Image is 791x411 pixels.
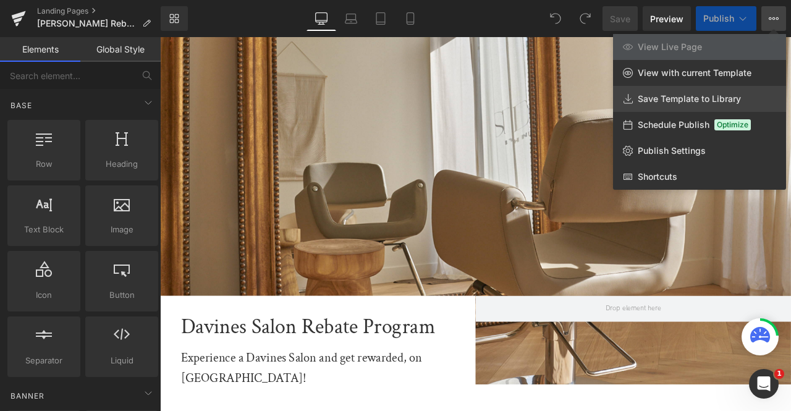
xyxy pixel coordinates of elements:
[89,223,154,236] span: Image
[89,289,154,302] span: Button
[37,6,161,16] a: Landing Pages
[774,369,784,379] span: 1
[638,93,741,104] span: Save Template to Library
[643,6,691,31] a: Preview
[573,6,598,31] button: Redo
[336,6,366,31] a: Laptop
[25,325,365,362] h1: Davines Salon Rebate Program
[11,223,77,236] span: Text Block
[749,369,779,399] iframe: Intercom live chat
[638,171,677,182] span: Shortcuts
[638,145,706,156] span: Publish Settings
[89,158,154,171] span: Heading
[9,100,33,111] span: Base
[610,12,630,25] span: Save
[366,6,395,31] a: Tablet
[761,6,786,31] button: View Live PageView with current TemplateSave Template to LibrarySchedule PublishOptimizePublish S...
[37,19,137,28] span: [PERSON_NAME] Rebate
[714,119,751,130] span: Optimize
[543,6,568,31] button: Undo
[89,354,154,367] span: Liquid
[650,12,683,25] span: Preview
[703,14,734,23] span: Publish
[80,37,161,62] a: Global Style
[161,6,188,31] a: New Library
[638,119,709,130] span: Schedule Publish
[9,390,46,402] span: Banner
[638,67,751,78] span: View with current Template
[395,6,425,31] a: Mobile
[307,6,336,31] a: Desktop
[11,158,77,171] span: Row
[11,289,77,302] span: Icon
[11,354,77,367] span: Separator
[638,41,702,53] span: View Live Page
[696,6,756,31] button: Publish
